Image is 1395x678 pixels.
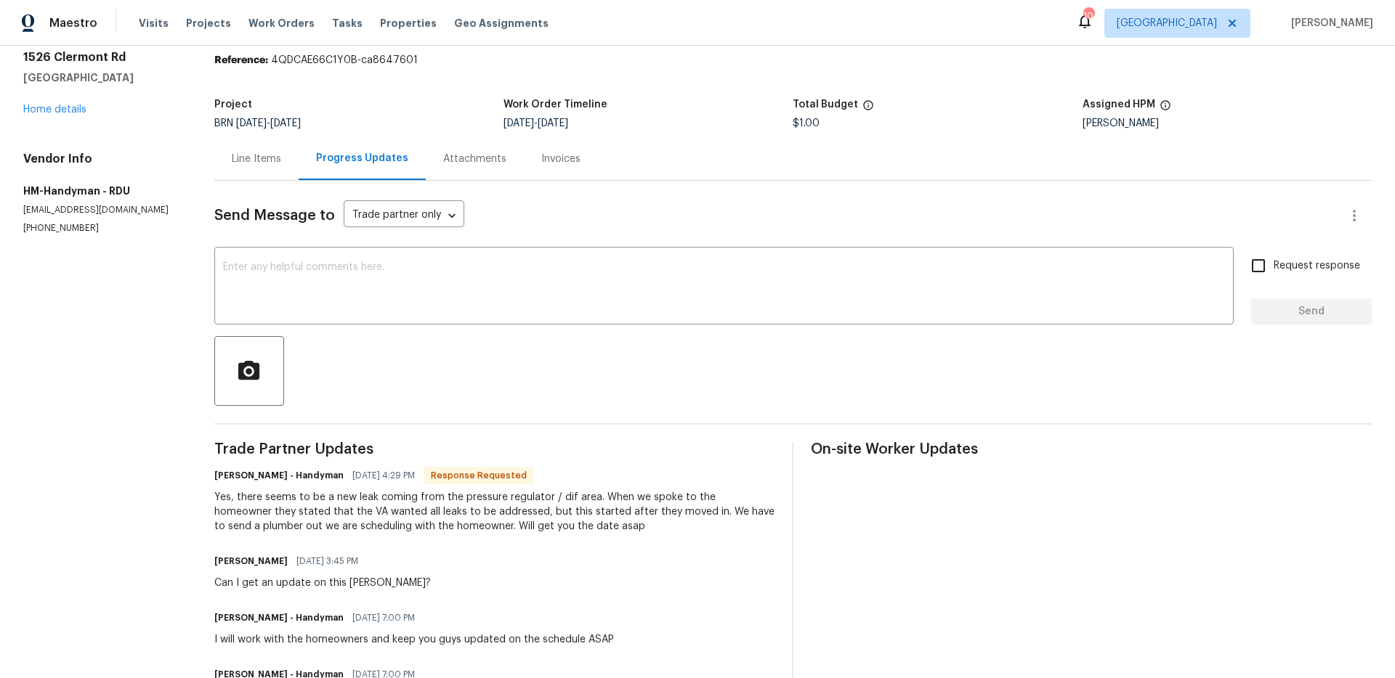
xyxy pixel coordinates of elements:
div: Can I get an update on this [PERSON_NAME]? [214,576,431,590]
h6: [PERSON_NAME] - Handyman [214,610,344,625]
span: [DATE] [236,118,267,128]
span: - [236,118,301,128]
span: [DATE] [270,118,301,128]
div: Progress Updates [316,151,408,166]
h5: Total Budget [793,99,858,110]
div: 4QDCAE66C1Y0B-ca8647601 [214,53,1372,68]
div: Attachments [443,152,506,166]
span: [DATE] 3:45 PM [296,554,358,568]
span: Projects [186,16,231,30]
span: [DATE] 4:29 PM [352,468,415,483]
span: The hpm assigned to this work order. [1160,99,1171,118]
div: Line Items [232,152,281,166]
p: [EMAIL_ADDRESS][DOMAIN_NAME] [23,204,179,216]
span: $1.00 [793,118,820,128]
span: Tasks [332,18,363,28]
b: Reference: [214,55,268,65]
h5: HM-Handyman - RDU [23,184,179,198]
div: I will work with the homeowners and keep you guys updated on the schedule ASAP [214,632,614,647]
span: Trade Partner Updates [214,442,775,457]
span: Response Requested [425,468,533,483]
span: Send Message to [214,208,335,223]
span: BRN [214,118,301,128]
div: Yes, there seems to be a new leak coming from the pressure regulator / dif area. When we spoke to... [214,490,775,534]
span: The total cost of line items that have been proposed by Opendoor. This sum includes line items th... [862,99,874,118]
span: Request response [1274,258,1360,274]
h5: [GEOGRAPHIC_DATA] [23,70,179,85]
span: [GEOGRAPHIC_DATA] [1117,16,1217,30]
h6: [PERSON_NAME] [214,554,288,568]
span: [DATE] 7:00 PM [352,610,415,625]
div: 104 [1083,9,1093,23]
h5: Project [214,99,252,110]
span: [PERSON_NAME] [1285,16,1373,30]
p: [PHONE_NUMBER] [23,222,179,234]
div: [PERSON_NAME] [1083,118,1372,128]
span: Work Orders [248,16,315,30]
div: Trade partner only [344,204,464,228]
span: - [504,118,568,128]
h5: Work Order Timeline [504,99,607,110]
span: [DATE] [538,118,568,128]
span: On-site Worker Updates [811,442,1372,457]
span: Maestro [49,16,97,30]
h5: Assigned HPM [1083,99,1155,110]
a: Home details [23,105,86,115]
h4: Vendor Info [23,152,179,166]
span: Visits [139,16,169,30]
span: Properties [380,16,437,30]
span: Geo Assignments [454,16,549,30]
h6: [PERSON_NAME] - Handyman [214,468,344,483]
span: [DATE] [504,118,534,128]
h2: 1526 Clermont Rd [23,50,179,65]
div: Invoices [541,152,581,166]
